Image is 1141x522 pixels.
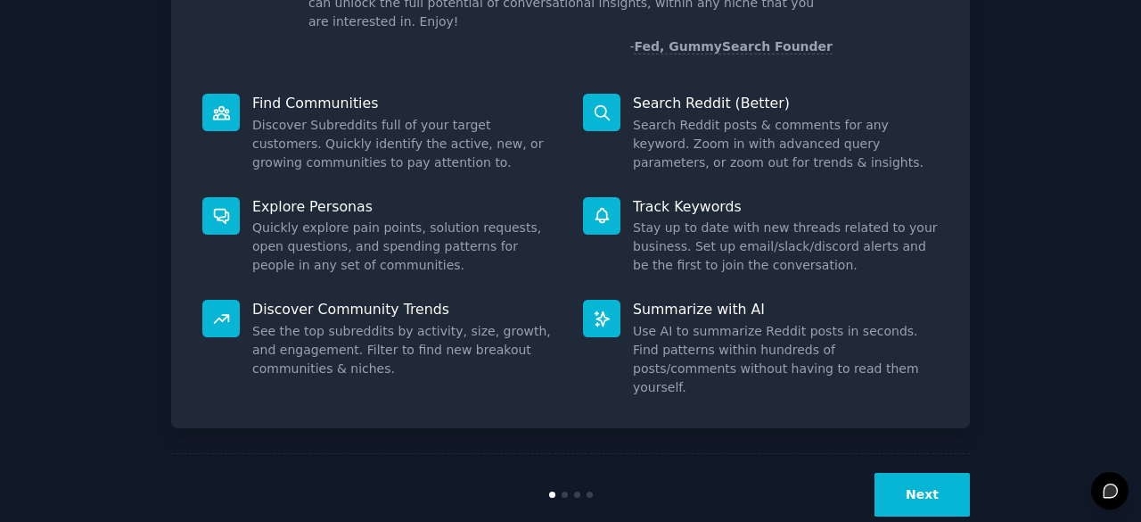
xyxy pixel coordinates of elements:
[252,219,558,275] dd: Quickly explore pain points, solution requests, open questions, and spending patterns for people ...
[633,197,939,216] p: Track Keywords
[633,300,939,319] p: Summarize with AI
[633,322,939,397] dd: Use AI to summarize Reddit posts in seconds. Find patterns within hundreds of posts/comments with...
[252,116,558,172] dd: Discover Subreddits full of your target customers. Quickly identify the active, new, or growing c...
[633,94,939,112] p: Search Reddit (Better)
[629,37,833,56] div: -
[633,116,939,172] dd: Search Reddit posts & comments for any keyword. Zoom in with advanced query parameters, or zoom o...
[252,322,558,378] dd: See the top subreddits by activity, size, growth, and engagement. Filter to find new breakout com...
[874,473,970,517] button: Next
[252,300,558,319] p: Discover Community Trends
[252,197,558,216] p: Explore Personas
[633,219,939,275] dd: Stay up to date with new threads related to your business. Set up email/slack/discord alerts and ...
[634,39,833,54] a: Fed, GummySearch Founder
[252,94,558,112] p: Find Communities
